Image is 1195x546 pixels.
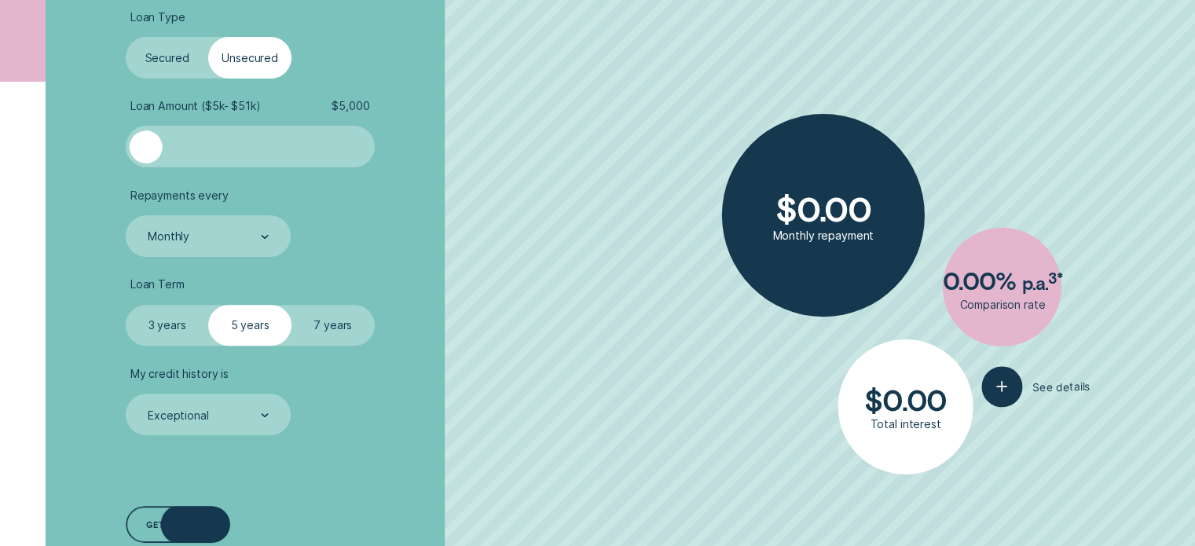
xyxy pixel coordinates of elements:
span: Repayments every [130,189,229,203]
button: See details [981,366,1090,407]
span: Loan Type [130,10,185,24]
label: 3 years [126,305,209,346]
span: See details [1032,379,1090,393]
span: Loan Amount ( $5k - $51k ) [130,99,261,113]
div: Exceptional [148,409,208,423]
label: 5 years [208,305,291,346]
span: My credit history is [130,367,229,381]
label: Secured [126,37,209,79]
label: 7 years [291,305,375,346]
span: Loan Term [130,277,185,291]
div: Monthly [148,230,189,244]
a: Get estimate [126,506,230,544]
label: Unsecured [208,37,291,79]
span: $ 5,000 [332,99,369,113]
